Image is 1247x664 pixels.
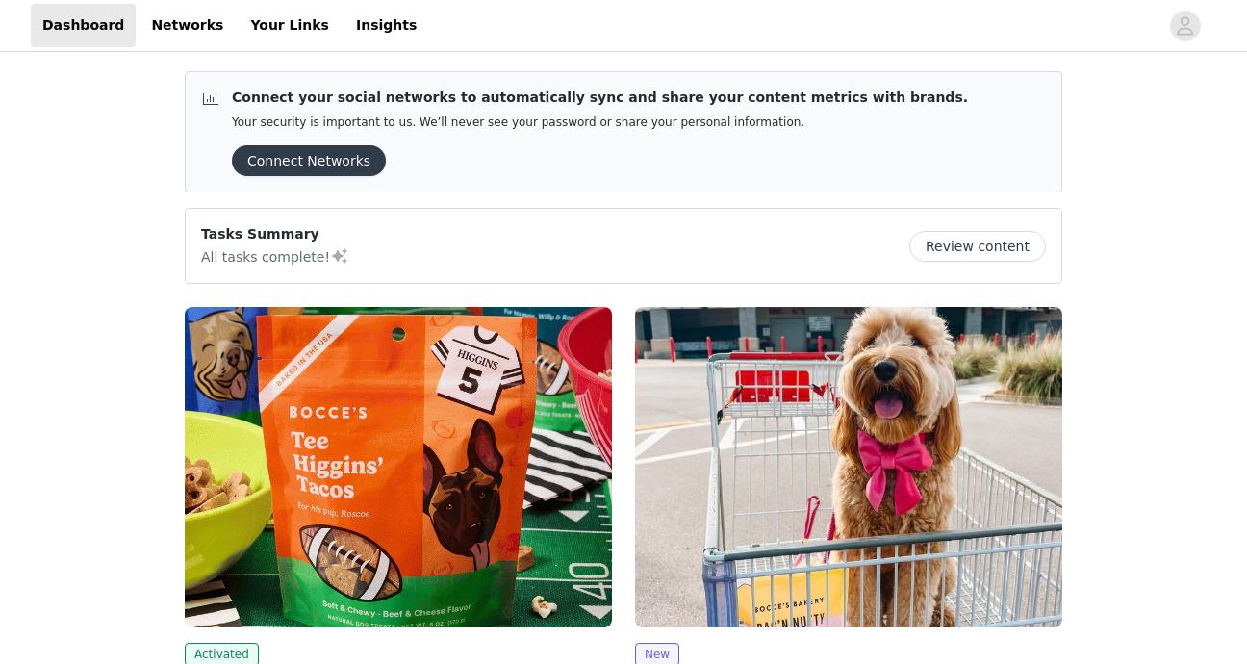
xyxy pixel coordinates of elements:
div: avatar [1176,11,1194,41]
a: Insights [344,4,428,47]
img: Bocce's [635,307,1062,627]
button: Connect Networks [232,145,386,176]
a: Your Links [239,4,341,47]
button: Review content [909,231,1046,262]
a: Networks [140,4,235,47]
p: Your security is important to us. We’ll never see your password or share your personal information. [232,115,968,130]
p: All tasks complete! [201,244,349,268]
p: Connect your social networks to automatically sync and share your content metrics with brands. [232,88,968,108]
img: Bocce's [185,307,612,627]
p: Tasks Summary [201,224,349,244]
a: Dashboard [31,4,136,47]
